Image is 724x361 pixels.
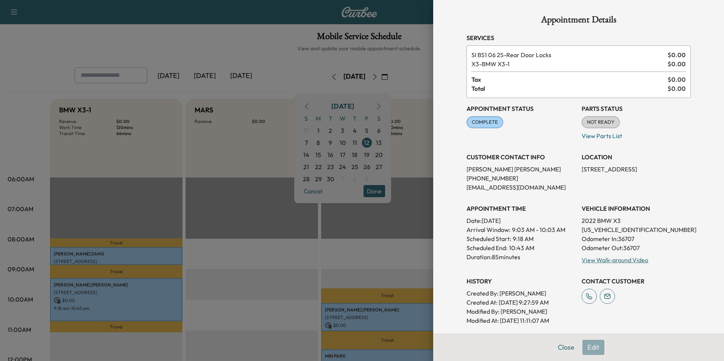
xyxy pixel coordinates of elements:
h3: APPOINTMENT TIME [467,204,576,213]
p: Odometer Out: 36707 [582,243,691,252]
p: Date: [DATE] [467,216,576,225]
button: Close [553,340,579,355]
a: View Walk-around Video [582,256,648,264]
span: COMPLETE [467,118,502,126]
p: [EMAIL_ADDRESS][DOMAIN_NAME] [467,183,576,192]
span: Total [471,84,668,93]
h3: LOCATION [582,152,691,162]
p: 2022 BMW X3 [582,216,691,225]
p: Modified By : [PERSON_NAME] [467,307,576,316]
p: [US_VEHICLE_IDENTIFICATION_NUMBER] [582,225,691,234]
span: $ 0.00 [668,59,686,68]
p: Created At : [DATE] 9:27:59 AM [467,298,576,307]
h3: Parts Status [582,104,691,113]
p: Odometer In: 36707 [582,234,691,243]
p: Created By : [PERSON_NAME] [467,289,576,298]
h3: Appointment Status [467,104,576,113]
p: Scheduled Start: [467,234,511,243]
p: Scheduled End: [467,243,507,252]
p: 10:43 AM [509,243,534,252]
h3: CONTACT CUSTOMER [582,277,691,286]
span: Rear Door Locks [471,50,665,59]
span: Tax [471,75,668,84]
h1: Appointment Details [467,15,691,27]
p: Modified At : [DATE] 11:11:07 AM [467,316,576,325]
p: Arrival Window: [467,225,576,234]
span: 9:03 AM - 10:03 AM [512,225,565,234]
p: [PHONE_NUMBER] [467,174,576,183]
p: Duration: 85 minutes [467,252,576,261]
span: NOT READY [582,118,619,126]
p: 9:18 AM [513,234,534,243]
span: $ 0.00 [668,50,686,59]
span: BMW X3-1 [471,59,665,68]
h3: VEHICLE INFORMATION [582,204,691,213]
p: [PERSON_NAME] [PERSON_NAME] [467,165,576,174]
span: $ 0.00 [668,84,686,93]
h3: Services [467,33,691,42]
h3: History [467,277,576,286]
p: [STREET_ADDRESS] [582,165,691,174]
h3: CUSTOMER CONTACT INFO [467,152,576,162]
p: View Parts List [582,128,691,140]
span: $ 0.00 [668,75,686,84]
